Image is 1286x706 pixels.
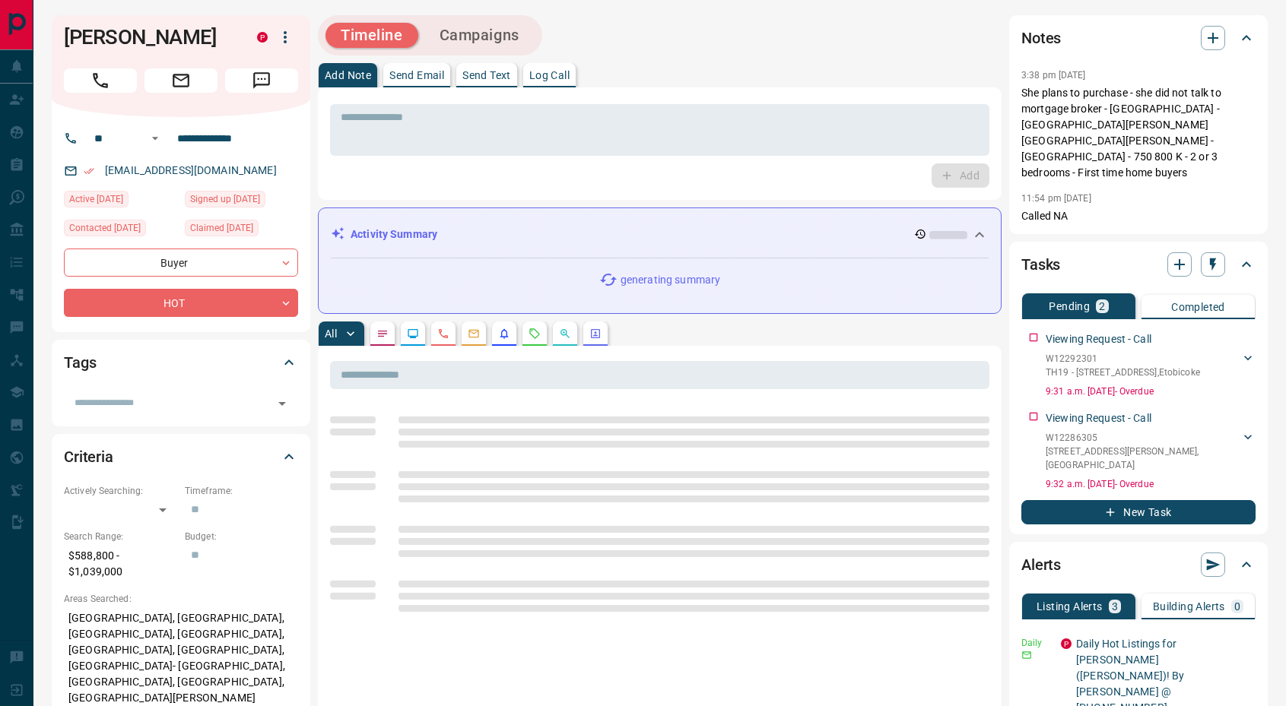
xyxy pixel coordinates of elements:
[1046,445,1240,472] p: [STREET_ADDRESS][PERSON_NAME] , [GEOGRAPHIC_DATA]
[1021,85,1256,181] p: She plans to purchase - she did not talk to mortgage broker - [GEOGRAPHIC_DATA] - [GEOGRAPHIC_DAT...
[190,220,253,236] span: Claimed [DATE]
[1021,20,1256,56] div: Notes
[225,68,298,93] span: Message
[1046,331,1151,347] p: Viewing Request - Call
[1112,601,1118,612] p: 3
[1021,70,1086,81] p: 3:38 pm [DATE]
[64,289,298,317] div: HOT
[1037,601,1103,612] p: Listing Alerts
[529,70,570,81] p: Log Call
[185,220,298,241] div: Thu Jul 17 2025
[1099,301,1105,312] p: 2
[1046,428,1256,475] div: W12286305[STREET_ADDRESS][PERSON_NAME],[GEOGRAPHIC_DATA]
[64,249,298,277] div: Buyer
[1046,349,1256,382] div: W12292301TH19 - [STREET_ADDRESS],Etobicoke
[1021,208,1256,224] p: Called NA
[84,166,94,176] svg: Email Verified
[424,23,535,48] button: Campaigns
[69,192,123,207] span: Active [DATE]
[190,192,260,207] span: Signed up [DATE]
[64,438,298,475] div: Criteria
[1021,552,1061,577] h2: Alerts
[331,220,989,249] div: Activity Summary
[271,393,293,414] button: Open
[64,191,177,212] div: Mon Aug 11 2025
[64,543,177,584] p: $588,800 - $1,039,000
[1021,500,1256,524] button: New Task
[1046,385,1256,398] p: 9:31 a.m. [DATE] - Overdue
[1021,26,1061,50] h2: Notes
[1049,301,1090,312] p: Pending
[144,68,218,93] span: Email
[1171,302,1225,312] p: Completed
[64,25,234,49] h1: [PERSON_NAME]
[64,445,113,469] h2: Criteria
[1021,193,1091,204] p: 11:54 pm [DATE]
[257,32,268,43] div: property.ca
[1021,636,1052,650] p: Daily
[185,530,298,543] p: Budget:
[498,328,510,340] svg: Listing Alerts
[1046,477,1256,491] p: 9:32 a.m. [DATE] - Overdue
[589,328,602,340] svg: Agent Actions
[376,328,389,340] svg: Notes
[64,592,298,606] p: Areas Searched:
[146,129,164,147] button: Open
[64,350,96,375] h2: Tags
[389,70,444,81] p: Send Email
[64,68,137,93] span: Call
[1021,650,1032,660] svg: Email
[462,70,511,81] p: Send Text
[1046,431,1240,445] p: W12286305
[351,226,437,242] p: Activity Summary
[529,328,541,340] svg: Requests
[325,328,337,339] p: All
[437,328,449,340] svg: Calls
[1046,366,1200,379] p: TH19 - [STREET_ADDRESS] , Etobicoke
[1046,410,1151,426] p: Viewing Request - Call
[1234,601,1240,612] p: 0
[325,23,418,48] button: Timeline
[64,530,177,543] p: Search Range:
[64,344,298,381] div: Tags
[468,328,480,340] svg: Emails
[1153,601,1225,612] p: Building Alerts
[64,484,177,498] p: Actively Searching:
[69,220,141,236] span: Contacted [DATE]
[1021,546,1256,583] div: Alerts
[325,70,371,81] p: Add Note
[105,164,277,176] a: [EMAIL_ADDRESS][DOMAIN_NAME]
[64,220,177,241] div: Thu Jul 17 2025
[1021,252,1060,277] h2: Tasks
[185,191,298,212] div: Thu Jul 17 2025
[559,328,571,340] svg: Opportunities
[185,484,298,498] p: Timeframe:
[1021,246,1256,283] div: Tasks
[621,272,720,288] p: generating summary
[1046,352,1200,366] p: W12292301
[1061,638,1072,649] div: property.ca
[407,328,419,340] svg: Lead Browsing Activity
